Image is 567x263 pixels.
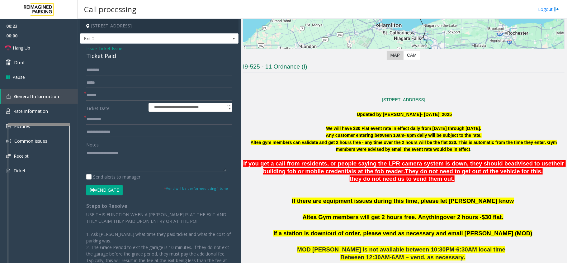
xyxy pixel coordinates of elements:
[243,63,565,73] h3: I9-525 - 11 Ordnance (I)
[81,2,139,17] h3: Call processing
[292,198,514,204] span: If there are equipment issues during this time, please let [PERSON_NAME] know
[85,103,147,112] label: Ticket Date:
[357,112,452,117] b: Updated by [PERSON_NAME]- [DATE]' 2025
[98,45,122,52] span: Ticket Issue
[303,214,443,220] span: Altea Gym members will get 2 hours free. Anything
[14,93,59,99] span: General Information
[6,108,10,114] img: 'icon'
[326,126,481,131] font: We will have $30 Flat event rate in effect daily from [DATE] through [DATE].
[13,108,48,114] span: Rate Information
[86,45,97,52] span: Issue
[86,174,140,180] label: Send alerts to manager
[538,6,559,12] a: Logout
[164,186,228,191] small: Vend will be performed using 1 tone
[482,214,503,220] span: $30 flat.
[326,133,482,138] font: Any customer entering between 10am- 8pm daily will be subject to the rate.
[6,168,10,174] img: 'icon'
[297,246,506,253] span: MOD [PERSON_NAME] is not available between 10:30PM-6:30AM local time
[387,51,404,60] label: Map
[554,6,559,12] img: logout
[80,19,239,33] h4: [STREET_ADDRESS]
[243,160,511,167] span: If you get a call from residents, or people saying the LPR camera system is down, they should be
[350,175,455,182] span: they do not need us to vend them out.
[6,154,11,158] img: 'icon'
[6,139,11,144] img: 'icon'
[86,185,123,195] button: Vend Gate
[86,52,232,60] div: Ticket Paid
[6,94,11,99] img: 'icon'
[13,45,30,51] span: Hang Up
[251,140,557,152] font: Altea gym members can validate and get 2 hours free - any time over the 2 hours will be the flat ...
[12,74,25,80] span: Pause
[273,230,532,237] span: If a station is down/out of order, please vend as necessary and email [PERSON_NAME] (MOD)
[443,214,482,220] span: over 2 hours -
[86,139,100,148] label: Notes:
[263,160,566,175] span: their building fob or mobile credentials at the fob reader
[382,97,425,102] a: [STREET_ADDRESS]
[80,34,207,44] span: Exit 2
[405,168,543,175] span: They do not need to get out of the vehicle for this.
[225,103,232,112] span: Toggle popup
[14,59,25,66] span: Dtmf
[455,175,458,182] span: n
[403,51,420,60] label: CAM
[1,89,78,104] a: General Information
[6,124,11,128] img: 'icon'
[97,45,122,51] span: -
[243,139,565,153] p: .
[340,254,465,261] span: Between 12:30AM-6AM – vend, as necessary.
[86,203,232,209] h4: Steps to Resolve
[404,168,405,175] span: .
[511,160,552,167] span: advised to use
